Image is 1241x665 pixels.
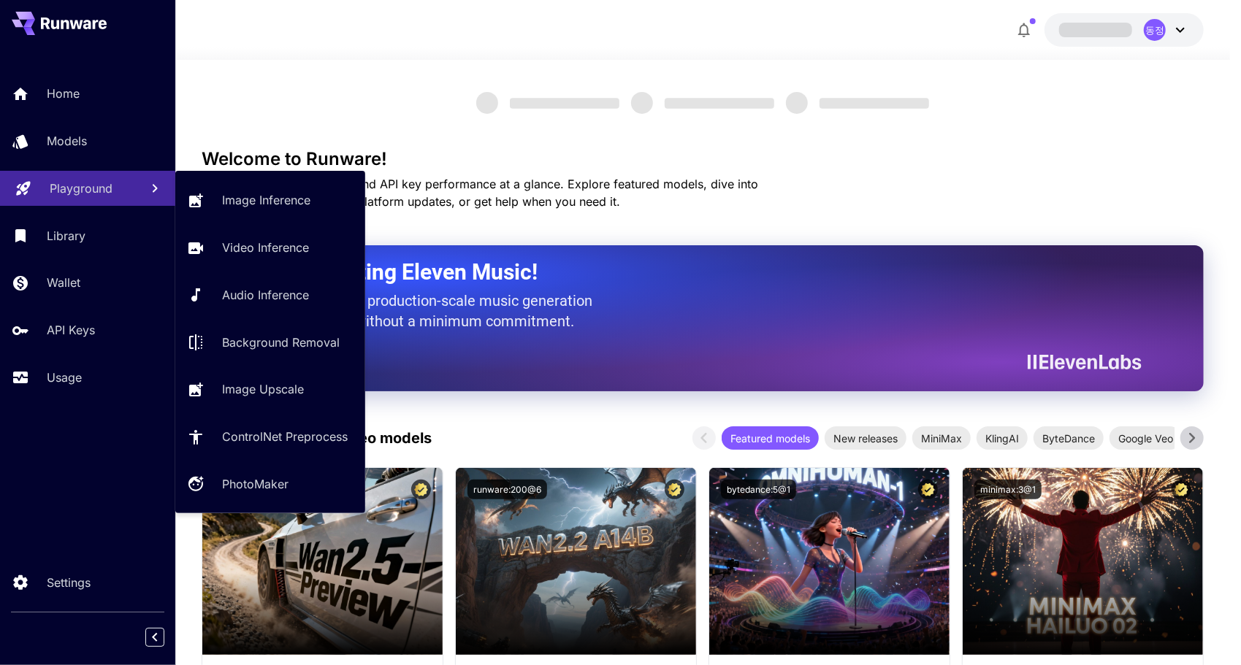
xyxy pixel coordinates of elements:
button: Certified Model – Vetted for best performance and includes a commercial license. [918,480,938,499]
button: Certified Model – Vetted for best performance and includes a commercial license. [1172,480,1191,499]
img: alt [709,468,950,655]
a: ControlNet Preprocess [175,419,365,455]
a: PhotoMaker [175,466,365,502]
p: Video Inference [222,239,309,256]
span: Google Veo [1110,431,1182,446]
h3: Welcome to Runware! [202,149,1204,169]
a: Audio Inference [175,277,365,313]
button: runware:200@6 [467,480,547,499]
span: Check out your usage stats and API key performance at a glance. Explore featured models, dive int... [202,177,758,209]
p: Library [47,227,85,245]
span: New releases [825,431,906,446]
p: Image Upscale [222,380,304,398]
a: Video Inference [175,230,365,266]
span: MiniMax [912,431,971,446]
span: Featured models [722,431,819,446]
p: The only way to get production-scale music generation from Eleven Labs without a minimum commitment. [238,291,603,331]
button: Collapse sidebar [145,628,164,647]
p: Background Removal [222,334,340,351]
span: KlingAI [977,431,1028,446]
span: ByteDance [1034,431,1104,446]
a: Background Removal [175,324,365,360]
a: Image Inference [175,182,365,218]
img: alt [456,468,696,655]
p: Image Inference [222,191,310,209]
button: Certified Model – Vetted for best performance and includes a commercial license. [665,480,684,499]
p: Home [47,85,80,102]
img: alt [202,468,443,655]
div: Collapse sidebar [156,624,175,650]
p: PhotoMaker [222,475,289,493]
button: minimax:3@1 [974,480,1042,499]
p: Usage [47,369,82,386]
p: ControlNet Preprocess [222,428,348,445]
p: Models [47,132,87,150]
button: Certified Model – Vetted for best performance and includes a commercial license. [411,480,431,499]
p: Playground [50,180,112,197]
p: API Keys [47,321,95,339]
p: Audio Inference [222,286,309,304]
p: Settings [47,574,91,591]
div: 동정 [1144,19,1166,41]
h2: Now Supporting Eleven Music! [238,258,1131,286]
p: Wallet [47,274,80,291]
img: alt [963,468,1203,655]
button: bytedance:5@1 [721,480,796,499]
a: Image Upscale [175,372,365,407]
